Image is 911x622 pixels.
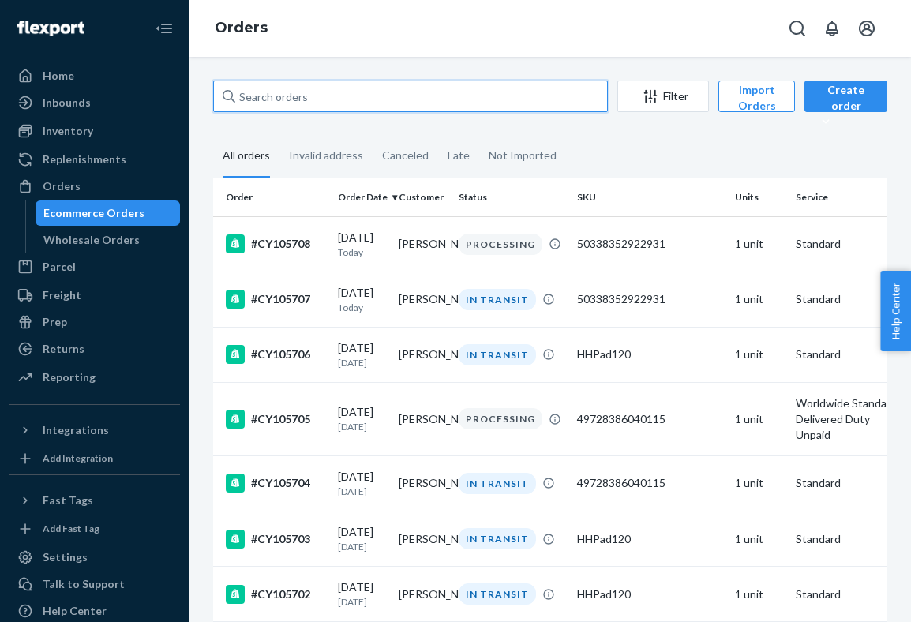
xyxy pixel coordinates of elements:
[571,178,729,216] th: SKU
[36,227,181,253] a: Wholesale Orders
[338,245,386,259] p: Today
[448,135,470,176] div: Late
[9,545,180,570] a: Settings
[459,344,536,365] div: IN TRANSIT
[338,595,386,609] p: [DATE]
[577,411,722,427] div: 49728386040115
[459,408,542,429] div: PROCESSING
[392,511,453,567] td: [PERSON_NAME]
[43,205,144,221] div: Ecommerce Orders
[338,301,386,314] p: Today
[796,475,902,491] p: Standard
[226,410,325,429] div: #CY105705
[459,289,536,310] div: IN TRANSIT
[718,81,795,112] button: Import Orders
[729,511,789,567] td: 1 unit
[43,314,67,330] div: Prep
[729,327,789,382] td: 1 unit
[43,123,93,139] div: Inventory
[816,82,875,129] div: Create order
[43,522,99,535] div: Add Fast Tag
[729,382,789,455] td: 1 unit
[577,291,722,307] div: 50338352922931
[459,528,536,549] div: IN TRANSIT
[213,81,608,112] input: Search orders
[577,531,722,547] div: HHPad120
[43,287,81,303] div: Freight
[399,190,447,204] div: Customer
[880,271,911,351] button: Help Center
[729,216,789,272] td: 1 unit
[459,473,536,494] div: IN TRANSIT
[577,475,722,491] div: 49728386040115
[202,6,280,51] ol: breadcrumbs
[618,88,708,104] div: Filter
[226,530,325,549] div: #CY105703
[382,135,429,176] div: Canceled
[577,236,722,252] div: 50338352922931
[9,519,180,538] a: Add Fast Tag
[338,420,386,433] p: [DATE]
[796,395,902,443] p: Worldwide Standard Delivered Duty Unpaid
[338,524,386,553] div: [DATE]
[226,345,325,364] div: #CY105706
[729,567,789,622] td: 1 unit
[43,152,126,167] div: Replenishments
[338,230,386,259] div: [DATE]
[9,418,180,443] button: Integrations
[392,327,453,382] td: [PERSON_NAME]
[9,309,180,335] a: Prep
[796,586,902,602] p: Standard
[729,455,789,511] td: 1 unit
[338,404,386,433] div: [DATE]
[215,19,268,36] a: Orders
[9,365,180,390] a: Reporting
[9,90,180,115] a: Inbounds
[392,272,453,327] td: [PERSON_NAME]
[392,382,453,455] td: [PERSON_NAME]
[43,178,81,194] div: Orders
[796,347,902,362] p: Standard
[43,341,84,357] div: Returns
[392,455,453,511] td: [PERSON_NAME]
[452,178,571,216] th: Status
[43,422,109,438] div: Integrations
[392,216,453,272] td: [PERSON_NAME]
[459,234,542,255] div: PROCESSING
[796,291,902,307] p: Standard
[851,13,883,44] button: Open account menu
[392,567,453,622] td: [PERSON_NAME]
[43,259,76,275] div: Parcel
[577,586,722,602] div: HHPad120
[796,236,902,252] p: Standard
[9,283,180,308] a: Freight
[226,585,325,604] div: #CY105702
[338,469,386,498] div: [DATE]
[9,571,180,597] a: Talk to Support
[338,579,386,609] div: [DATE]
[36,200,181,226] a: Ecommerce Orders
[43,452,113,465] div: Add Integration
[9,174,180,199] a: Orders
[729,272,789,327] td: 1 unit
[816,13,848,44] button: Open notifications
[338,356,386,369] p: [DATE]
[43,68,74,84] div: Home
[43,232,140,248] div: Wholesale Orders
[43,576,125,592] div: Talk to Support
[796,531,902,547] p: Standard
[9,449,180,468] a: Add Integration
[782,13,813,44] button: Open Search Box
[226,474,325,493] div: #CY105704
[459,583,536,605] div: IN TRANSIT
[9,118,180,144] a: Inventory
[577,347,722,362] div: HHPad120
[43,369,96,385] div: Reporting
[489,135,557,176] div: Not Imported
[148,13,180,44] button: Close Navigation
[226,234,325,253] div: #CY105708
[789,178,908,216] th: Service
[338,485,386,498] p: [DATE]
[43,603,107,619] div: Help Center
